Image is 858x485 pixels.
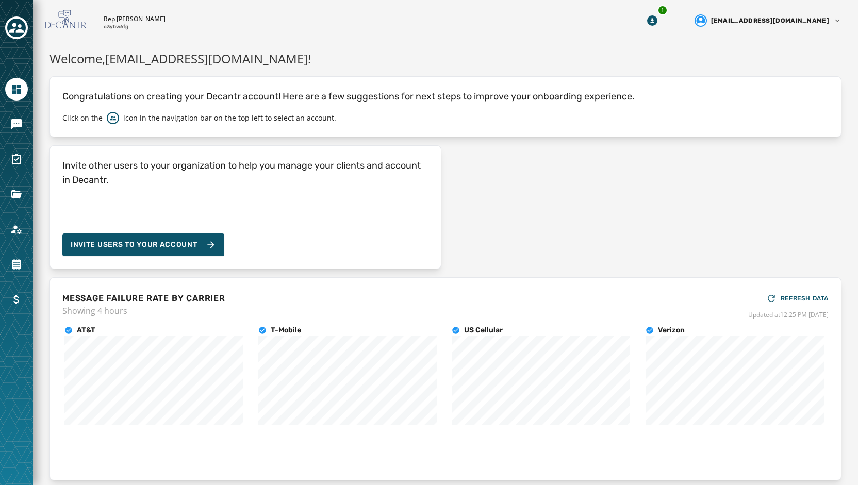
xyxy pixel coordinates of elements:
[62,233,224,256] button: Invite Users to your account
[104,23,128,31] p: c3ybw6fg
[464,325,503,336] h4: US Cellular
[62,89,829,104] p: Congratulations on creating your Decantr account! Here are a few suggestions for next steps to im...
[271,325,301,336] h4: T-Mobile
[5,253,28,276] a: Navigate to Orders
[5,288,28,311] a: Navigate to Billing
[657,5,668,15] div: 1
[62,113,103,123] p: Click on the
[766,290,829,307] button: REFRESH DATA
[748,311,829,319] span: Updated at 12:25 PM [DATE]
[62,158,428,187] h4: Invite other users to your organization to help you manage your clients and account in Decantr.
[5,113,28,136] a: Navigate to Messaging
[77,325,95,336] h4: AT&T
[658,325,685,336] h4: Verizon
[49,49,841,68] h1: Welcome, [EMAIL_ADDRESS][DOMAIN_NAME] !
[643,11,662,30] button: Download Menu
[123,113,336,123] p: icon in the navigation bar on the top left to select an account.
[5,78,28,101] a: Navigate to Home
[781,294,829,303] span: REFRESH DATA
[62,292,225,305] h4: MESSAGE FAILURE RATE BY CARRIER
[711,16,829,25] span: [EMAIL_ADDRESS][DOMAIN_NAME]
[5,148,28,171] a: Navigate to Surveys
[71,240,197,250] span: Invite Users to your account
[104,15,166,23] p: Rep [PERSON_NAME]
[690,10,846,31] button: User settings
[5,218,28,241] a: Navigate to Account
[62,305,225,317] span: Showing 4 hours
[5,16,28,39] button: Toggle account select drawer
[5,183,28,206] a: Navigate to Files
